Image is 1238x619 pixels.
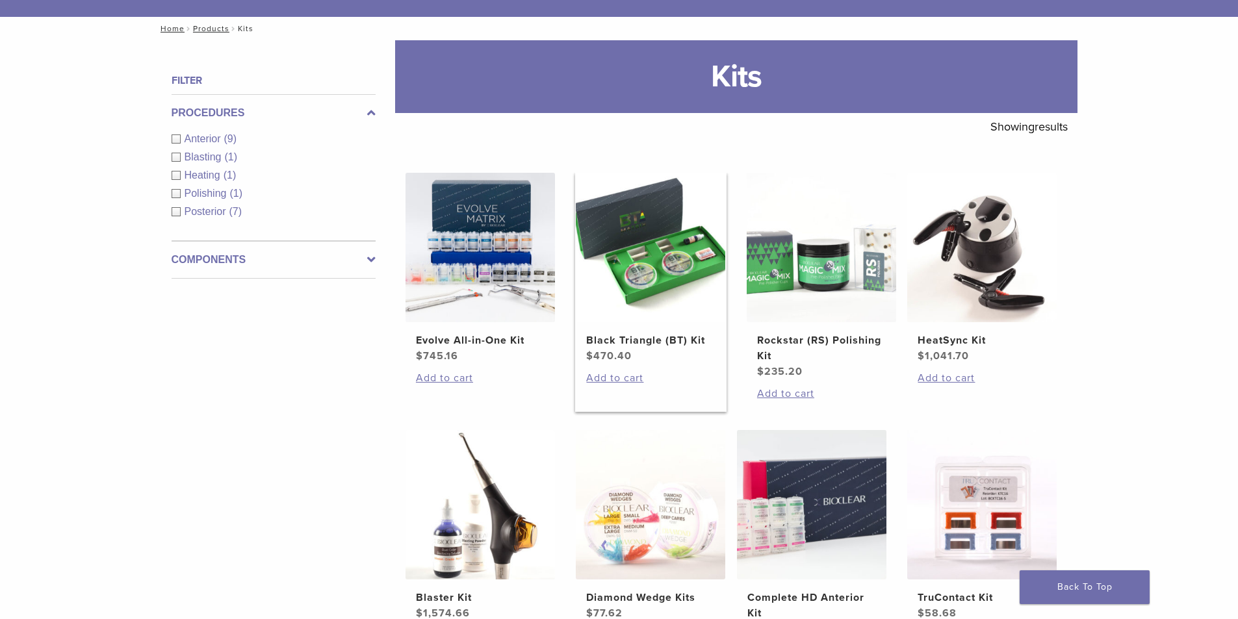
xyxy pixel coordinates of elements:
span: $ [757,365,764,378]
span: $ [416,349,423,362]
a: Add to cart: “HeatSync Kit” [918,370,1046,386]
a: Evolve All-in-One KitEvolve All-in-One Kit $745.16 [405,173,556,364]
span: / [229,25,238,32]
span: Anterior [185,133,224,144]
h2: Rockstar (RS) Polishing Kit [757,333,886,364]
span: $ [918,349,925,362]
span: $ [586,349,593,362]
h2: Blaster Kit [416,590,545,605]
span: (7) [229,206,242,217]
a: Products [193,24,229,33]
img: Evolve All-in-One Kit [406,173,555,322]
a: HeatSync KitHeatSync Kit $1,041.70 [907,173,1058,364]
h1: Kits [395,40,1077,113]
img: Black Triangle (BT) Kit [576,173,725,322]
h4: Filter [172,73,376,88]
label: Procedures [172,105,376,121]
h2: HeatSync Kit [918,333,1046,348]
h2: Evolve All-in-One Kit [416,333,545,348]
bdi: 745.16 [416,349,458,362]
label: Components [172,252,376,268]
p: Showing results [990,113,1068,140]
a: Add to cart: “Black Triangle (BT) Kit” [586,370,715,386]
img: Diamond Wedge Kits [576,430,725,579]
nav: Kits [151,17,1087,40]
span: (1) [224,170,237,181]
a: Add to cart: “Evolve All-in-One Kit” [416,370,545,386]
a: Home [157,24,185,33]
h2: TruContact Kit [918,590,1046,605]
span: (1) [229,188,242,199]
bdi: 1,041.70 [918,349,969,362]
span: Polishing [185,188,230,199]
h2: Diamond Wedge Kits [586,590,715,605]
a: Add to cart: “Rockstar (RS) Polishing Kit” [757,386,886,401]
img: HeatSync Kit [907,173,1057,322]
span: / [185,25,193,32]
span: Posterior [185,206,229,217]
img: Blaster Kit [406,430,555,579]
a: Black Triangle (BT) KitBlack Triangle (BT) Kit $470.40 [575,173,727,364]
h2: Black Triangle (BT) Kit [586,333,715,348]
a: Back To Top [1020,570,1150,604]
img: Complete HD Anterior Kit [737,430,886,579]
img: TruContact Kit [907,430,1057,579]
img: Rockstar (RS) Polishing Kit [747,173,896,322]
span: Blasting [185,151,225,162]
span: (1) [224,151,237,162]
span: (9) [224,133,237,144]
a: Rockstar (RS) Polishing KitRockstar (RS) Polishing Kit $235.20 [746,173,897,379]
span: Heating [185,170,224,181]
bdi: 470.40 [586,349,632,362]
bdi: 235.20 [757,365,803,378]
